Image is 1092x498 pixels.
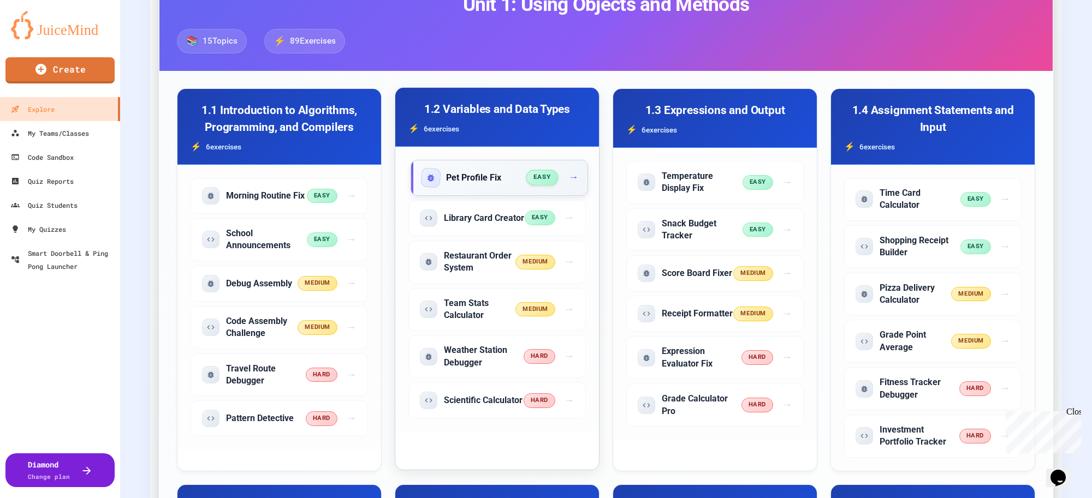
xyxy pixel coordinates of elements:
[626,255,804,291] div: Start exercise: Score Board Fixer (medium difficulty, fix problem)
[880,329,951,353] h5: Grade Point Average
[951,334,990,349] span: medium
[446,172,501,184] h5: Pet Profile Fix
[782,350,792,365] span: →
[959,429,991,443] span: hard
[408,241,586,284] div: Start exercise: Restaurant Order System (medium difficulty, fix problem)
[346,411,357,427] span: →
[743,223,773,237] span: easy
[662,308,733,320] h5: Receipt Formatter
[880,235,960,259] h5: Shopping Receipt Builder
[626,296,804,332] div: Start exercise: Receipt Formatter (medium difficulty, code problem)
[844,273,1022,316] div: Start exercise: Pizza Delivery Calculator (medium difficulty, fix problem)
[346,320,357,335] span: →
[346,232,357,248] span: →
[1000,239,1010,255] span: →
[844,367,1022,410] div: Start exercise: Fitness Tracker Debugger (hard difficulty, fix problem)
[11,247,116,273] div: Smart Doorbell & Ping Pong Launcher
[444,297,515,322] h5: Team Stats Calculator
[880,424,959,448] h5: Investment Portfolio Tracker
[662,345,741,370] h5: Expression Evaluator Fix
[226,412,294,424] h5: Pattern Detective
[782,306,792,322] span: →
[226,363,306,387] h5: Travel Route Debugger
[525,211,555,225] span: easy
[1000,333,1010,349] span: →
[290,35,336,47] span: 89 Exercises
[28,472,70,481] span: Change plan
[959,381,991,396] span: hard
[306,411,337,426] span: hard
[191,400,368,436] div: Start exercise: Pattern Detective (hard difficulty, code problem)
[524,393,555,408] span: hard
[626,383,804,427] div: Start exercise: Grade Calculator Pro (hard difficulty, code problem)
[526,170,558,185] span: easy
[564,393,574,409] span: →
[626,102,804,119] h3: 1.3 Expressions and Output
[408,335,586,378] div: Start exercise: Weather Station Debugger (hard difficulty, fix problem)
[11,223,66,236] div: My Quizzes
[5,453,115,487] button: DiamondChange plan
[743,175,773,190] span: easy
[568,170,579,185] span: →
[626,208,804,251] div: Start exercise: Snack Budget Tracker (easy difficulty, code problem)
[408,101,586,118] h3: 1.2 Variables and Data Types
[564,349,574,364] span: →
[662,267,732,279] h5: Score Board Fixer
[782,397,792,413] span: →
[444,394,523,406] h5: Scientific Calculator
[11,11,109,39] img: logo-orange.svg
[28,459,70,482] div: Diamond
[226,315,298,340] h5: Code Assembly Challenge
[1001,407,1081,453] iframe: chat widget
[515,302,555,317] span: medium
[1000,191,1010,207] span: →
[346,188,357,204] span: →
[741,350,773,365] span: hard
[191,140,368,153] div: 6 exercise s
[274,34,286,48] span: ⚡
[191,353,368,397] div: Start exercise: Travel Route Debugger (hard difficulty, fix problem)
[626,123,804,136] div: 6 exercise s
[408,200,586,236] div: Start exercise: Library Card Creator (easy difficulty, code problem)
[226,227,307,252] h5: School Announcements
[11,199,78,212] div: Quiz Students
[844,320,1022,363] div: Start exercise: Grade Point Average (medium difficulty, code problem)
[782,175,792,190] span: →
[626,161,804,204] div: Start exercise: Temperature Display Fix (easy difficulty, fix problem)
[186,34,198,48] span: 📚
[307,189,337,203] span: easy
[307,232,337,247] span: easy
[844,140,1022,153] div: 6 exercise s
[4,4,75,69] div: Chat with us now!Close
[191,178,368,214] div: Start exercise: Morning Routine Fix (easy difficulty, fix problem)
[191,266,368,302] div: Start exercise: Debug Assembly (medium difficulty, fix problem)
[203,35,238,47] span: 15 Topics
[844,178,1022,221] div: Start exercise: Time Card Calculator (easy difficulty, fix problem)
[564,210,574,226] span: →
[880,282,951,307] h5: Pizza Delivery Calculator
[782,266,792,281] span: →
[960,239,991,254] span: easy
[733,266,773,281] span: medium
[626,336,804,379] div: Start exercise: Expression Evaluator Fix (hard difficulty, fix problem)
[1046,454,1081,487] iframe: chat widget
[1000,381,1010,397] span: →
[191,102,368,136] h3: 1.1 Introduction to Algorithms, Programming, and Compilers
[408,288,586,331] div: Start exercise: Team Stats Calculator (medium difficulty, code problem)
[1000,428,1010,444] span: →
[444,344,524,369] h5: Weather Station Debugger
[564,254,574,270] span: →
[346,367,357,383] span: →
[306,368,337,382] span: hard
[844,415,1022,458] div: Start exercise: Investment Portfolio Tracker (hard difficulty, code problem)
[298,276,337,291] span: medium
[564,302,574,317] span: →
[662,393,741,417] h5: Grade Calculator Pro
[191,306,368,349] div: Start exercise: Code Assembly Challenge (medium difficulty, code problem)
[11,151,74,164] div: Code Sandbox
[298,320,337,335] span: medium
[5,57,115,83] a: Create
[741,398,773,412] span: hard
[844,102,1022,136] h3: 1.4 Assignment Statements and Input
